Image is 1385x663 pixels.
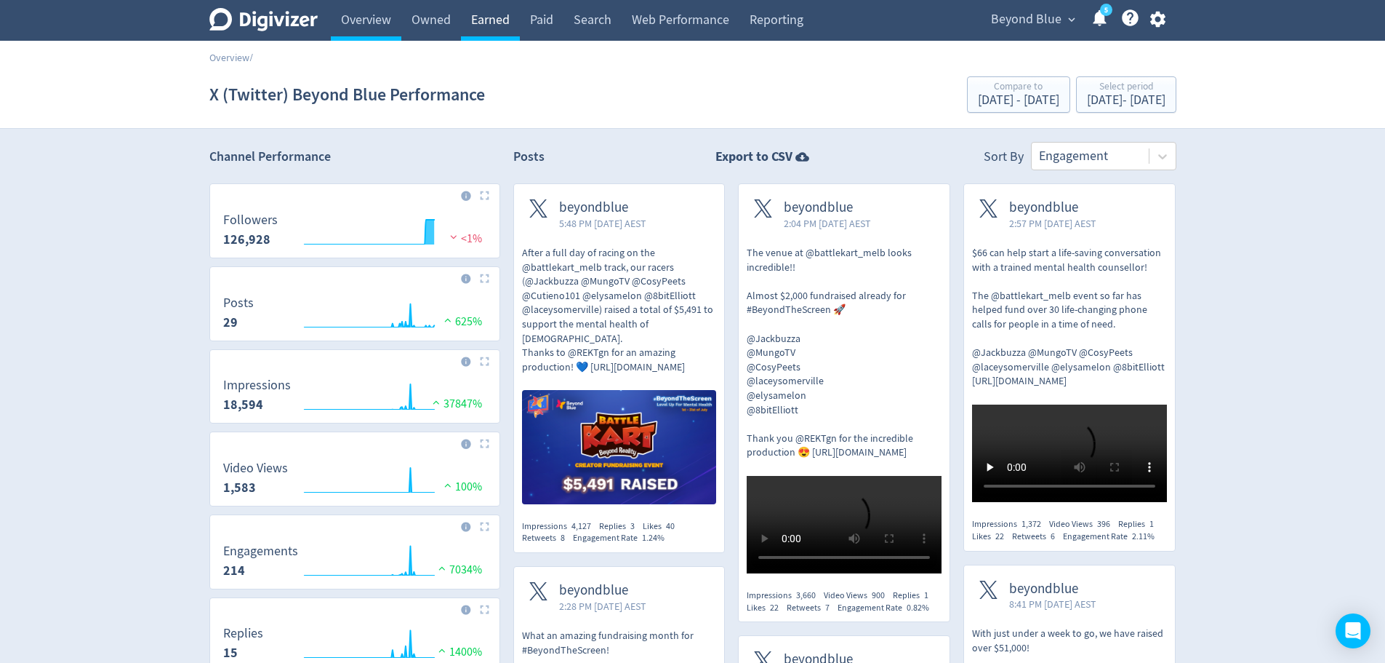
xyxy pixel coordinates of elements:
img: positive-performance.svg [435,645,449,656]
strong: 15 [223,644,238,662]
h1: X (Twitter) Beyond Blue Performance [209,71,485,118]
a: 5 [1100,4,1112,16]
img: positive-performance.svg [441,480,455,491]
img: positive-performance.svg [429,397,443,408]
div: Impressions [972,518,1049,531]
dt: Impressions [223,377,291,394]
img: negative-performance.svg [446,231,461,242]
span: 22 [995,531,1004,542]
span: Beyond Blue [991,8,1061,31]
span: beyondblue [1009,199,1096,216]
span: 2.11% [1132,531,1155,542]
div: Sort By [984,148,1024,170]
div: Open Intercom Messenger [1336,614,1370,648]
div: Engagement Rate [838,602,937,614]
img: Placeholder [480,357,489,366]
div: Likes [972,531,1012,543]
svg: Engagements 214 [216,544,494,583]
div: [DATE] - [DATE] [978,94,1059,107]
dt: Engagements [223,543,298,560]
dt: Followers [223,212,278,229]
a: beyondblue2:57 PM [DATE] AEST$66 can help start a life-saving conversation with a trained mental ... [964,184,1175,507]
img: Placeholder [480,522,489,531]
div: Likes [643,520,683,533]
img: positive-performance.svg [435,563,449,573]
div: Likes [747,602,787,614]
div: Replies [1118,518,1162,531]
span: beyondblue [784,199,871,216]
span: 0.82% [907,602,929,614]
span: beyondblue [1009,581,1096,598]
strong: 214 [223,562,245,579]
span: 6 [1051,531,1055,542]
img: Placeholder [480,439,489,448]
p: After a full day of racing on the @battlekart_melb track, our racers (@Jackbuzza @MungoTV @CosyPe... [522,246,717,374]
span: 37847% [429,397,482,411]
svg: Video Views 1,583 [216,461,494,500]
span: <1% [446,231,482,246]
div: Impressions [747,589,824,602]
span: 2:57 PM [DATE] AEST [1009,216,1096,231]
div: Compare to [978,82,1059,94]
a: beyondblue5:48 PM [DATE] AESTAfter a full day of racing on the @battlekart_melb track, our racers... [514,184,725,508]
dt: Replies [223,625,263,642]
span: 7 [825,602,830,614]
span: 8:41 PM [DATE] AEST [1009,597,1096,611]
span: 1.24% [642,532,665,544]
img: Placeholder [480,191,489,200]
div: Video Views [824,589,893,602]
span: 7034% [435,563,482,577]
span: 8 [561,532,565,544]
span: 4,127 [571,520,591,532]
text: 5 [1104,5,1107,15]
span: 1400% [435,645,482,659]
span: 22 [770,602,779,614]
strong: 18,594 [223,396,263,413]
img: positive-performance.svg [441,314,455,325]
svg: Posts 29 [216,296,494,335]
div: Replies [893,589,936,602]
button: Compare to[DATE] - [DATE] [967,76,1070,113]
div: [DATE] - [DATE] [1087,94,1165,107]
span: 396 [1097,518,1110,530]
strong: Export to CSV [715,148,792,166]
span: 3 [630,520,635,532]
span: 1 [1149,518,1154,530]
span: expand_more [1065,13,1078,26]
p: The venue at @battlekart_melb looks incredible!! Almost $2,000 fundraised already for #BeyondTheS... [747,246,942,460]
span: 5:48 PM [DATE] AEST [559,216,646,231]
span: beyondblue [559,199,646,216]
dt: Posts [223,295,254,311]
svg: Impressions 18,594 [216,378,494,417]
span: 900 [872,589,885,601]
span: beyondblue [559,582,646,599]
h2: Channel Performance [209,148,500,166]
p: $66 can help start a life-saving conversation with a trained mental health counsellor! The @battl... [972,246,1167,389]
button: Select period[DATE]- [DATE] [1076,76,1176,113]
span: 2:28 PM [DATE] AEST [559,599,646,614]
div: Retweets [522,532,573,544]
strong: 126,928 [223,231,270,248]
span: / [249,51,253,64]
div: Video Views [1049,518,1118,531]
strong: 29 [223,314,238,331]
strong: 1,583 [223,479,256,496]
span: 1,372 [1021,518,1041,530]
svg: Followers 126,928 [216,213,494,252]
span: 40 [666,520,675,532]
a: beyondblue2:04 PM [DATE] AESTThe venue at @battlekart_melb looks incredible!! Almost $2,000 fundr... [739,184,950,578]
h2: Posts [513,148,545,170]
div: Retweets [1012,531,1063,543]
div: Engagement Rate [1063,531,1163,543]
dt: Video Views [223,460,288,477]
span: 3,660 [796,589,816,601]
button: Beyond Blue [986,8,1079,31]
img: Placeholder [480,605,489,614]
span: 625% [441,314,482,329]
span: 2:04 PM [DATE] AEST [784,216,871,231]
img: Placeholder [480,274,489,283]
div: Engagement Rate [573,532,673,544]
div: Impressions [522,520,599,533]
div: Replies [599,520,643,533]
div: Retweets [787,602,838,614]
